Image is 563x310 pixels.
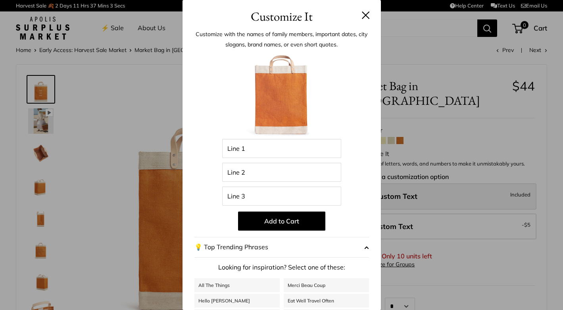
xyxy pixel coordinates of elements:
h3: Customize It [194,7,369,26]
img: BlankForCustomizer_MB_Citrus.jpg [238,52,325,139]
button: 💡 Top Trending Phrases [194,237,369,258]
a: Eat Well Travel Often [284,294,369,308]
p: Customize with the names of family members, important dates, city slogans, brand names, or even s... [194,29,369,50]
a: All The Things [194,278,280,292]
button: Add to Cart [238,212,325,231]
a: Hello [PERSON_NAME] [194,294,280,308]
p: Looking for inspiration? Select one of these: [194,262,369,273]
a: Merci Beau Coup [284,278,369,292]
